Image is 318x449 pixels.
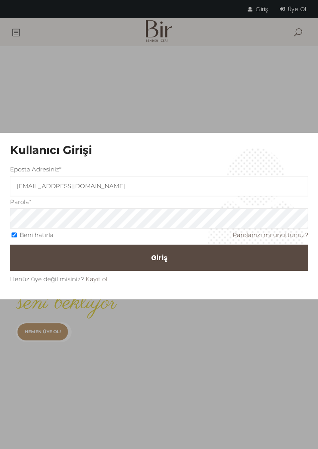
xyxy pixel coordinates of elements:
label: Eposta Adresiniz* [10,164,62,174]
span: Giriş [151,251,167,264]
span: Henüz üye değil misiniz? [10,275,84,283]
label: Parola* [10,197,31,207]
a: Parolanızı mı unuttunuz? [233,231,308,239]
h3: Kullanıcı Girişi [10,144,308,157]
label: Beni hatırla [19,230,54,240]
button: Giriş [10,245,308,271]
input: Üç veya daha fazla karakter [10,176,308,196]
a: Kayıt ol [85,275,107,283]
